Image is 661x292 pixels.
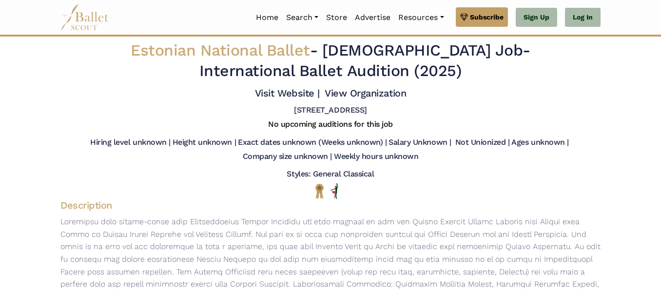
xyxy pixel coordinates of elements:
[252,7,282,28] a: Home
[131,41,310,59] span: Estonian National Ballet
[511,137,568,148] h5: Ages unknown |
[334,152,418,162] h5: Weekly hours unknown
[516,8,557,27] a: Sign Up
[287,169,374,179] h5: Styles: General Classical
[455,137,510,148] h5: Not Unionized |
[53,199,608,212] h4: Description
[173,137,236,148] h5: Height unknown |
[282,7,322,28] a: Search
[268,119,393,130] h5: No upcoming auditions for this job
[470,12,504,22] span: Subscribe
[107,40,554,81] h2: - - International Ballet Audition (2025)
[294,105,367,116] h5: [STREET_ADDRESS]
[322,7,351,28] a: Store
[389,137,451,148] h5: Salary Unknown |
[255,87,320,99] a: Visit Website |
[460,12,468,22] img: gem.svg
[313,183,326,198] img: National
[351,7,394,28] a: Advertise
[325,87,406,99] a: View Organization
[456,7,508,27] a: Subscribe
[243,152,332,162] h5: Company size unknown |
[322,41,523,59] span: [DEMOGRAPHIC_DATA] Job
[394,7,447,28] a: Resources
[330,183,338,199] img: All
[238,137,387,148] h5: Exact dates unknown (Weeks unknown) |
[565,8,601,27] a: Log In
[90,137,170,148] h5: Hiring level unknown |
